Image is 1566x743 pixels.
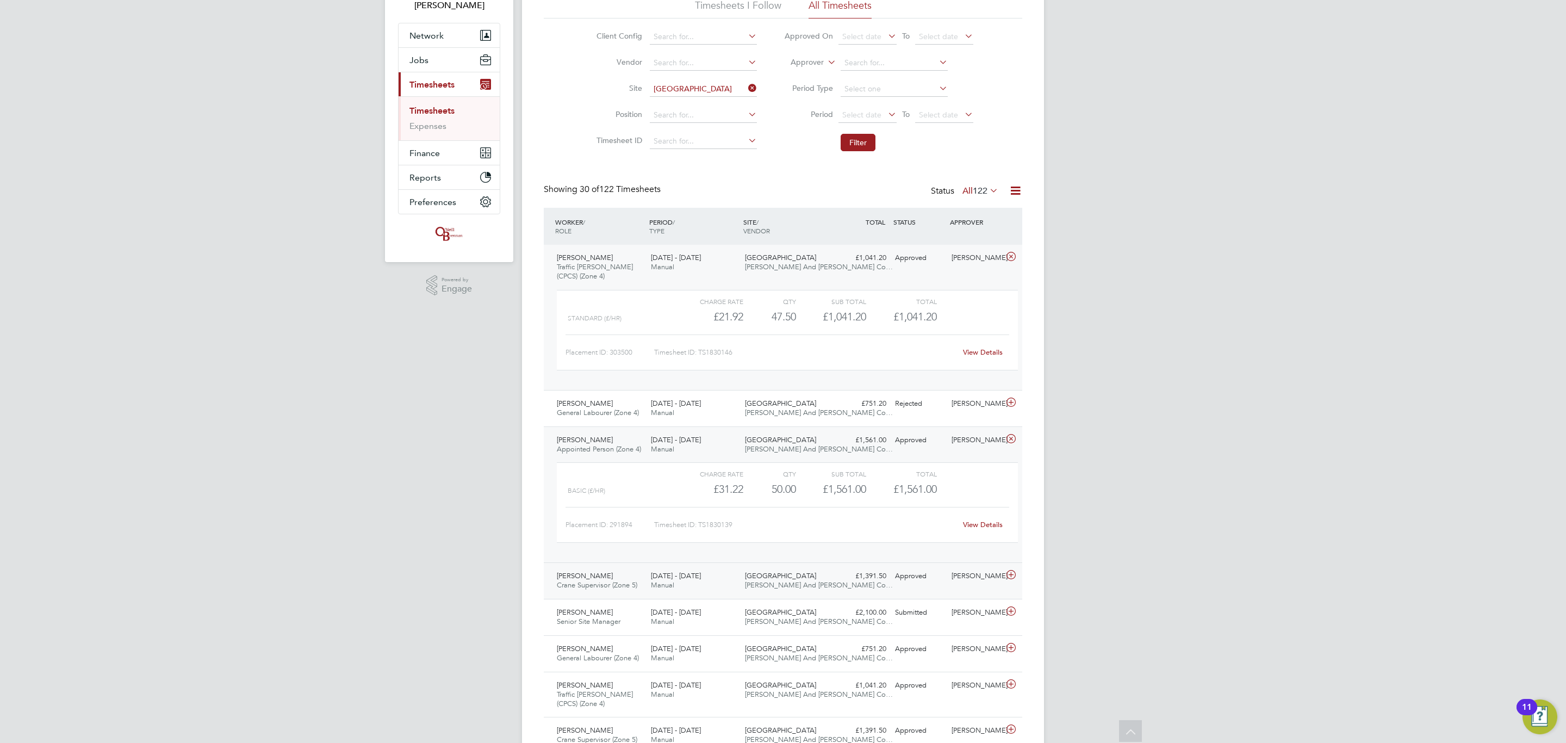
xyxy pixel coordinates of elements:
[557,690,633,708] span: Traffic [PERSON_NAME] (CPCS) (Zone 4)
[842,32,881,41] span: Select date
[409,55,428,65] span: Jobs
[745,399,816,408] span: [GEOGRAPHIC_DATA]
[651,653,674,662] span: Manual
[647,212,741,240] div: PERIOD
[741,212,835,240] div: SITE
[947,640,1004,658] div: [PERSON_NAME]
[745,653,893,662] span: [PERSON_NAME] And [PERSON_NAME] Co…
[893,310,937,323] span: £1,041.20
[891,567,947,585] div: Approved
[398,225,500,243] a: Go to home page
[866,295,936,308] div: Total
[834,604,891,622] div: £2,100.00
[399,190,500,214] button: Preferences
[947,722,1004,740] div: [PERSON_NAME]
[650,29,757,45] input: Search for...
[973,185,987,196] span: 122
[651,680,701,690] span: [DATE] - [DATE]
[399,141,500,165] button: Finance
[557,435,613,444] span: [PERSON_NAME]
[756,218,759,226] span: /
[962,185,998,196] label: All
[775,57,824,68] label: Approver
[866,218,885,226] span: TOTAL
[593,57,642,67] label: Vendor
[557,608,613,617] span: [PERSON_NAME]
[745,435,816,444] span: [GEOGRAPHIC_DATA]
[834,722,891,740] div: £1,391.50
[651,617,674,626] span: Manual
[745,644,816,653] span: [GEOGRAPHIC_DATA]
[963,348,1003,357] a: View Details
[745,680,816,690] span: [GEOGRAPHIC_DATA]
[743,295,796,308] div: QTY
[583,218,585,226] span: /
[651,408,674,417] span: Manual
[834,249,891,267] div: £1,041.20
[650,55,757,71] input: Search for...
[409,172,441,183] span: Reports
[649,226,664,235] span: TYPE
[650,82,757,97] input: Search for...
[650,134,757,149] input: Search for...
[593,109,642,119] label: Position
[947,212,1004,232] div: APPROVER
[784,83,833,93] label: Period Type
[651,608,701,617] span: [DATE] - [DATE]
[866,467,936,480] div: Total
[743,467,796,480] div: QTY
[834,677,891,695] div: £1,041.20
[580,184,599,195] span: 30 of
[557,399,613,408] span: [PERSON_NAME]
[651,690,674,699] span: Manual
[834,640,891,658] div: £751.20
[841,55,948,71] input: Search for...
[796,308,866,326] div: £1,041.20
[743,226,770,235] span: VENDOR
[651,444,674,454] span: Manual
[891,604,947,622] div: Submitted
[651,580,674,590] span: Manual
[442,275,472,284] span: Powered by
[555,226,571,235] span: ROLE
[593,31,642,41] label: Client Config
[651,726,701,735] span: [DATE] - [DATE]
[841,134,875,151] button: Filter
[1522,707,1532,721] div: 11
[919,32,958,41] span: Select date
[433,225,465,243] img: oneillandbrennan-logo-retina.png
[557,726,613,735] span: [PERSON_NAME]
[834,431,891,449] div: £1,561.00
[399,23,500,47] button: Network
[891,212,947,232] div: STATUS
[557,617,620,626] span: Senior Site Manager
[673,295,743,308] div: Charge rate
[931,184,1000,199] div: Status
[399,165,500,189] button: Reports
[544,184,663,195] div: Showing
[557,444,641,454] span: Appointed Person (Zone 4)
[651,644,701,653] span: [DATE] - [DATE]
[743,308,796,326] div: 47.50
[442,284,472,294] span: Engage
[673,467,743,480] div: Charge rate
[568,487,605,494] span: Basic (£/HR)
[891,722,947,740] div: Approved
[399,48,500,72] button: Jobs
[673,308,743,326] div: £21.92
[745,608,816,617] span: [GEOGRAPHIC_DATA]
[651,262,674,271] span: Manual
[899,107,913,121] span: To
[673,218,675,226] span: /
[963,520,1003,529] a: View Details
[651,253,701,262] span: [DATE] - [DATE]
[947,604,1004,622] div: [PERSON_NAME]
[409,121,446,131] a: Expenses
[947,395,1004,413] div: [PERSON_NAME]
[784,31,833,41] label: Approved On
[841,82,948,97] input: Select one
[919,110,958,120] span: Select date
[834,567,891,585] div: £1,391.50
[565,344,654,361] div: Placement ID: 303500
[654,344,956,361] div: Timesheet ID: TS1830146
